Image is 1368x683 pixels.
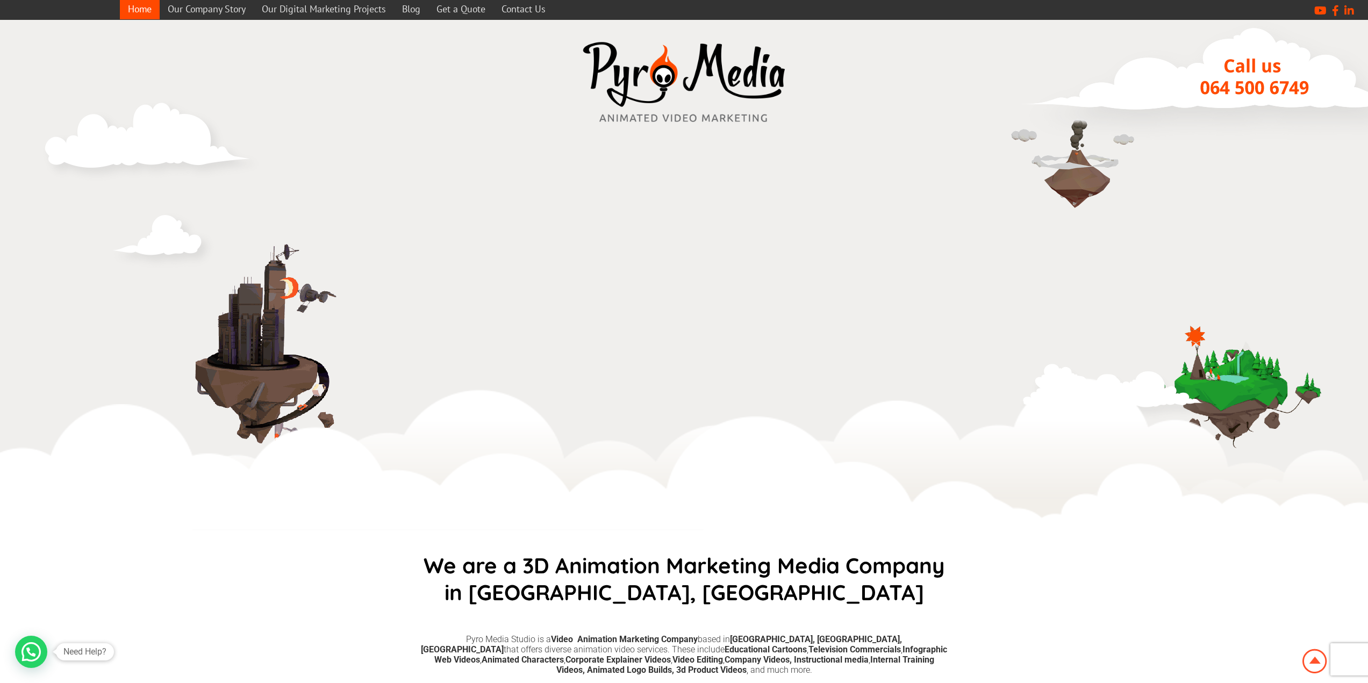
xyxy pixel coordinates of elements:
img: Animation Studio South Africa [1300,647,1329,675]
img: video marketing company durban [1141,289,1329,477]
b: Company Videos, Instructional media [725,655,869,665]
img: video production [39,100,260,185]
img: explainer videos [1020,358,1208,425]
strong: Video Animation Marketing Company [551,634,698,644]
img: video marketing media company westville durban logo [577,36,792,129]
strong: [GEOGRAPHIC_DATA], [GEOGRAPHIC_DATA], [GEOGRAPHIC_DATA] [421,634,902,655]
img: corporate videos [109,208,222,274]
a: video marketing media company westville durban logo [577,36,792,131]
img: explainer videos durban [98,224,367,528]
b: Corporate Explainer Videos [565,655,671,665]
b: Video Editing [672,655,723,665]
p: Pyro Media Studio is a based in that offers diverse animation video services. These include , , ,... [421,634,948,675]
b: Television Commercials [808,644,901,655]
h1: We are a 3D Animation Marketing Media Company in [GEOGRAPHIC_DATA], [GEOGRAPHIC_DATA] [416,552,953,606]
b: Internal Training Videos, Animated Logo Builds, 3d Product Videos [556,655,934,675]
b: Animated Characters [482,655,564,665]
b: Educational Cartoons [725,644,807,655]
img: media company durban [1007,95,1141,229]
b: Infographic Web Videos [434,644,948,665]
